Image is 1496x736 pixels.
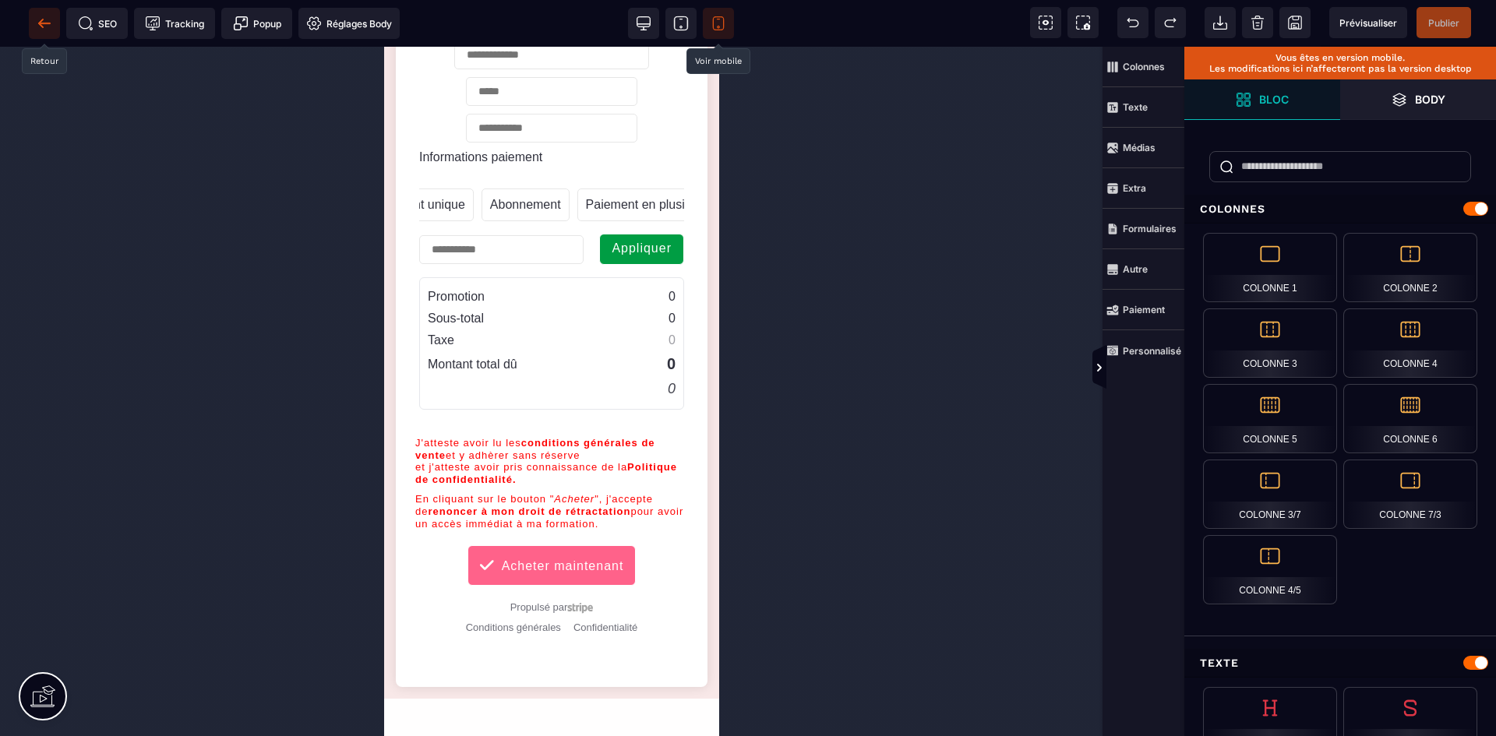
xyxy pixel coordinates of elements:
div: Colonne 5 [1203,384,1337,453]
span: Afficher les vues [1184,345,1200,392]
text: 0 [284,334,291,350]
span: Paiement [1103,290,1184,330]
text: Montant total dû [44,311,133,325]
strong: Body [1415,93,1445,105]
span: Capture d'écran [1067,7,1099,38]
div: Colonne 7/3 [1343,460,1477,529]
button: Appliquer [215,187,300,218]
span: Voir bureau [628,8,659,39]
text: Sous-total [44,265,100,279]
div: Colonnes [1184,195,1496,224]
a: Propulsé par [126,555,210,568]
span: Code de suivi [134,8,215,39]
strong: Personnalisé [1123,345,1181,357]
span: Enregistrer le contenu [1417,7,1471,38]
p: Les modifications ici n’affecteront pas la version desktop [1192,63,1488,74]
a: Confidentialité [189,575,253,586]
strong: Paiement [1123,304,1165,315]
strong: Formulaires [1123,223,1177,234]
div: Colonne 4/5 [1203,535,1337,604]
span: Autre [1103,249,1184,290]
span: Personnalisé [1103,330,1184,371]
button: Acheter maintenant [83,498,252,539]
span: Médias [1103,128,1184,168]
span: Voir tablette [665,8,697,39]
strong: Colonnes [1123,61,1165,72]
span: Tracking [145,16,204,31]
span: Prévisualiser [1339,17,1397,29]
span: Métadata SEO [66,8,128,39]
strong: Texte [1123,101,1148,113]
strong: Autre [1123,263,1148,275]
div: Colonne 4 [1343,308,1477,378]
text: Promotion [44,243,101,257]
strong: Extra [1123,182,1146,194]
span: Nettoyage [1242,7,1273,38]
span: Enregistrer [1279,7,1311,38]
div: Colonne 3 [1203,308,1337,378]
span: Aperçu [1329,7,1407,38]
span: Voir les composants [1030,7,1061,38]
span: Colonnes [1103,47,1184,87]
text: Abonnement [106,151,177,165]
span: Ouvrir les blocs [1184,79,1340,120]
strong: Bloc [1259,93,1289,105]
span: Popup [233,16,281,31]
text: Paiement en plusieurs fois [202,151,348,165]
span: Favicon [298,8,400,39]
div: Colonne 2 [1343,233,1477,302]
a: Conditions générales [82,575,177,586]
text: 0 [284,243,291,257]
span: Créer une alerte modale [221,8,292,39]
span: SEO [78,16,117,31]
span: Voir mobile [703,8,734,39]
span: Importer [1205,7,1236,38]
text: 0 [284,287,291,301]
p: Vous êtes en version mobile. [1192,52,1488,63]
span: Réglages Body [306,16,392,31]
span: Ouvrir les calques [1340,79,1496,120]
span: Publier [1428,17,1459,29]
strong: Médias [1123,142,1156,153]
span: Défaire [1117,7,1148,38]
span: Propulsé par [126,555,184,566]
div: Colonne 1 [1203,233,1337,302]
span: Formulaires [1103,209,1184,249]
span: Texte [1103,87,1184,128]
text: Taxe [44,287,70,301]
div: Texte [1184,649,1496,678]
div: Colonne 6 [1343,384,1477,453]
text: 0 [283,308,291,326]
div: Colonne 3/7 [1203,460,1337,529]
label: Informations paiement [35,104,158,117]
text: 0 [284,265,291,279]
span: Rétablir [1155,7,1186,38]
span: Extra [1103,168,1184,209]
span: Retour [29,8,60,39]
